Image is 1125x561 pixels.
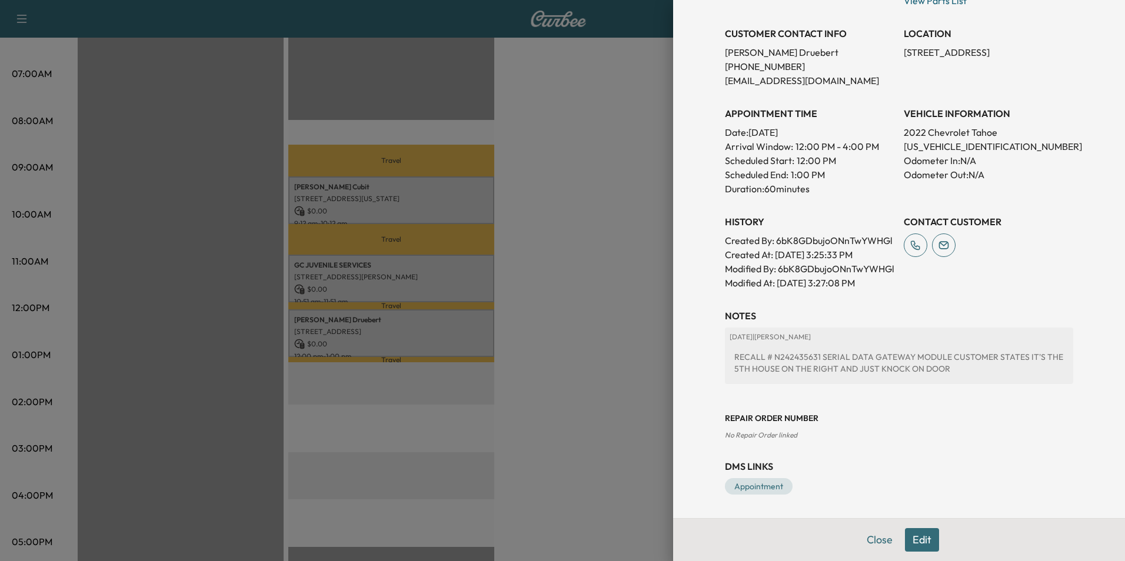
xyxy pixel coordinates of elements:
[725,59,894,74] p: [PHONE_NUMBER]
[904,125,1073,139] p: 2022 Chevrolet Tahoe
[904,168,1073,182] p: Odometer Out: N/A
[725,26,894,41] h3: CUSTOMER CONTACT INFO
[725,430,797,439] span: No Repair Order linked
[725,233,894,248] p: Created By : 6bK8GDbujoONnTwYWHGl
[725,412,1073,424] h3: Repair Order number
[859,528,900,552] button: Close
[725,182,894,196] p: Duration: 60 minutes
[725,74,894,88] p: [EMAIL_ADDRESS][DOMAIN_NAME]
[791,168,825,182] p: 1:00 PM
[725,125,894,139] p: Date: [DATE]
[904,26,1073,41] h3: LOCATION
[904,215,1073,229] h3: CONTACT CUSTOMER
[904,153,1073,168] p: Odometer In: N/A
[796,139,879,153] span: 12:00 PM - 4:00 PM
[904,139,1073,153] p: [US_VEHICLE_IDENTIFICATION_NUMBER]
[725,168,788,182] p: Scheduled End:
[725,153,794,168] p: Scheduled Start:
[725,459,1073,473] h3: DMS Links
[905,528,939,552] button: Edit
[725,262,894,276] p: Modified By : 6bK8GDbujoONnTwYWHGl
[725,309,1073,323] h3: NOTES
[904,45,1073,59] p: [STREET_ADDRESS]
[725,478,793,495] a: Appointment
[725,45,894,59] p: [PERSON_NAME] Druebert
[725,215,894,229] h3: History
[797,153,836,168] p: 12:00 PM
[725,276,894,290] p: Modified At : [DATE] 3:27:08 PM
[725,248,894,262] p: Created At : [DATE] 3:25:33 PM
[725,106,894,121] h3: APPOINTMENT TIME
[904,106,1073,121] h3: VEHICLE INFORMATION
[725,139,894,153] p: Arrival Window:
[730,346,1069,379] div: RECALL # N242435631 SERIAL DATA GATEWAY MODULE CUSTOMER STATES IT'S THE 5TH HOUSE ON THE RIGHT AN...
[730,332,1069,342] p: [DATE] | [PERSON_NAME]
